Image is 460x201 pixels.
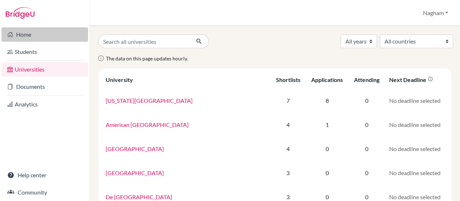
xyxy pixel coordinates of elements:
[349,113,385,137] td: 0
[1,27,88,42] a: Home
[349,88,385,113] td: 0
[276,76,300,83] div: Shortlists
[271,88,306,113] td: 7
[271,161,306,185] td: 3
[1,168,88,182] a: Help center
[389,193,441,200] span: No deadline selected
[306,88,349,113] td: 8
[1,185,88,200] a: Community
[311,76,343,83] div: Applications
[1,62,88,77] a: Universities
[106,121,189,128] a: American [GEOGRAPHIC_DATA]
[106,169,164,176] a: [GEOGRAPHIC_DATA]
[98,35,190,48] input: Search all universities
[420,6,451,20] button: Nagham
[106,193,172,200] a: De [GEOGRAPHIC_DATA]
[271,113,306,137] td: 4
[354,76,379,83] div: Attending
[106,97,193,104] a: [US_STATE][GEOGRAPHIC_DATA]
[1,79,88,94] a: Documents
[6,7,34,19] img: Bridge-U
[1,45,88,59] a: Students
[106,55,188,61] span: The data on this page updates hourly.
[271,137,306,161] td: 4
[306,161,349,185] td: 0
[389,145,441,152] span: No deadline selected
[349,161,385,185] td: 0
[306,113,349,137] td: 1
[389,97,441,104] span: No deadline selected
[389,121,441,128] span: No deadline selected
[349,137,385,161] td: 0
[306,137,349,161] td: 0
[389,76,433,83] div: Next deadline
[101,71,271,88] th: University
[389,169,441,176] span: No deadline selected
[106,145,164,152] a: [GEOGRAPHIC_DATA]
[1,97,88,111] a: Analytics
